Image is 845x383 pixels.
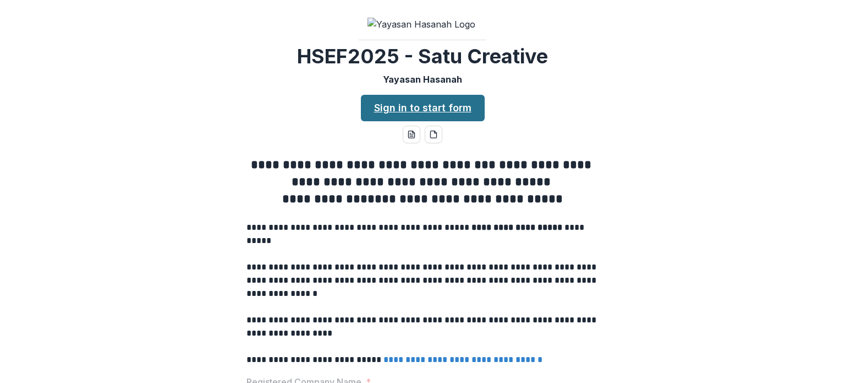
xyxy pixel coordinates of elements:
[425,126,442,143] button: pdf-download
[403,126,420,143] button: word-download
[297,45,548,68] h2: HSEF2025 - Satu Creative
[361,95,485,121] a: Sign in to start form
[367,18,478,31] img: Yayasan Hasanah Logo
[383,73,462,86] p: Yayasan Hasanah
